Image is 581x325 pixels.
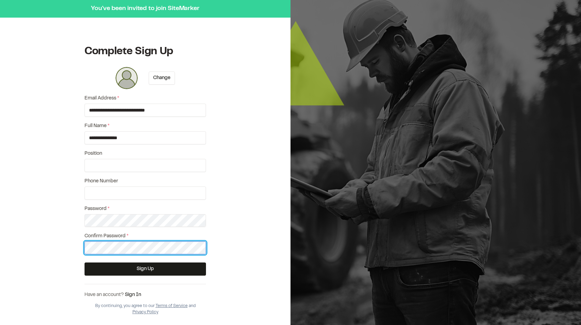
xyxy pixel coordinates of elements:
a: Sign In [125,293,141,297]
div: By continuing, you agree to our and [85,303,206,315]
img: Profile Photo [116,67,138,89]
button: Privacy Policy [132,309,158,315]
h1: Complete Sign Up [85,45,206,59]
label: Email Address [85,95,206,102]
label: Password [85,205,206,213]
label: Phone Number [85,178,206,185]
label: Position [85,150,206,157]
label: Confirm Password [85,232,206,240]
div: Click or Drag and Drop to change photo [116,67,138,89]
div: Have an account? [85,291,206,299]
button: Change [149,71,175,85]
button: Terms of Service [156,303,188,309]
button: Sign Up [85,262,206,276]
label: Full Name [85,122,206,130]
